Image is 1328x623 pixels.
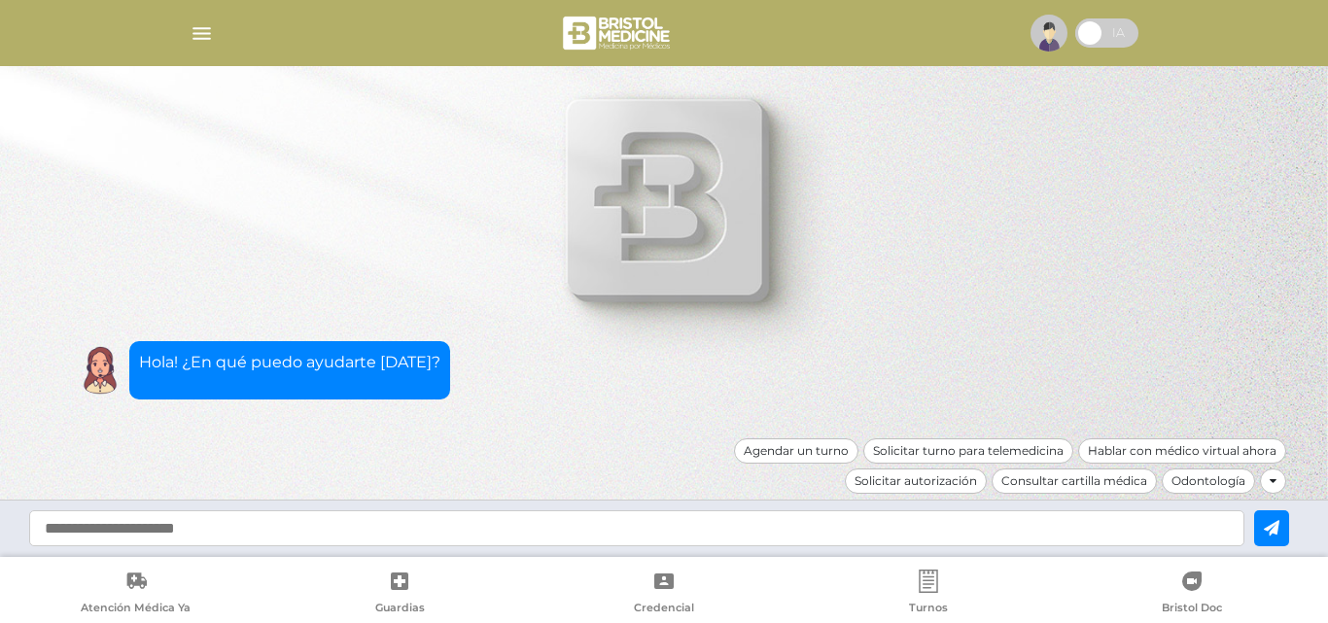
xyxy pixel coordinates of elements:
span: Bristol Doc [1162,601,1222,618]
div: Agendar un turno [734,438,858,464]
a: Atención Médica Ya [4,570,268,619]
div: Consultar cartilla médica [992,468,1157,494]
span: Atención Médica Ya [81,601,191,618]
a: Bristol Doc [1060,570,1324,619]
div: Solicitar turno para telemedicina [863,438,1073,464]
span: Turnos [909,601,948,618]
span: Credencial [634,601,694,618]
img: Cober IA [76,346,124,395]
img: bristol-medicine-blanco.png [560,10,676,56]
div: Solicitar autorización [845,468,987,494]
img: profile-placeholder.svg [1031,15,1067,52]
div: Hablar con médico virtual ahora [1078,438,1286,464]
a: Guardias [268,570,533,619]
img: Cober_menu-lines-white.svg [190,21,214,46]
a: Credencial [532,570,796,619]
p: Hola! ¿En qué puedo ayudarte [DATE]? [139,351,440,374]
span: Guardias [375,601,425,618]
a: Turnos [796,570,1061,619]
div: Odontología [1162,468,1255,494]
